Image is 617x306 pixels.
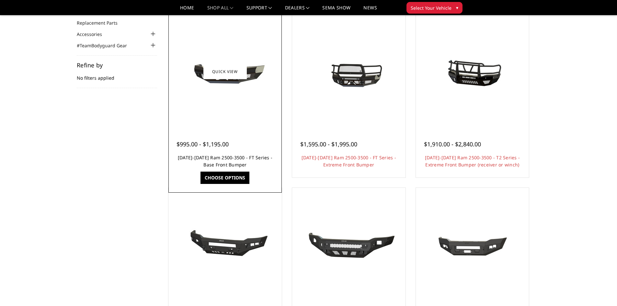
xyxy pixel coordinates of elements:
img: 2019-2024 Ram 2500-3500 - A2L Series - Base Front Bumper (Non-Winch) [173,220,277,269]
a: 2019-2025 Ram 2500-3500 - FT Series - Base Front Bumper [170,17,280,127]
a: 2019-2025 Ram 2500-3500 - A2 Series- Base Front Bumper (winch mount) [417,189,528,300]
img: 2019-2025 Ram 2500-3500 - FT Series - Base Front Bumper [173,47,277,96]
a: Replacement Parts [77,19,126,26]
a: 2019-2025 Ram 2500-3500 - FT Series - Extreme Front Bumper 2019-2025 Ram 2500-3500 - FT Series - ... [294,17,404,127]
a: 2019-2025 Ram 2500-3500 - Freedom Series - Base Front Bumper (non-winch) 2019-2025 Ram 2500-3500 ... [294,189,404,300]
a: Quick view [203,64,247,79]
a: News [363,6,377,15]
a: Support [246,6,272,15]
div: No filters applied [77,62,157,88]
span: ▾ [456,4,458,11]
a: Accessories [77,31,110,38]
span: Select Your Vehicle [411,5,451,11]
a: Choose Options [200,172,249,184]
iframe: Chat Widget [585,275,617,306]
a: 2019-2025 Ram 2500-3500 - T2 Series - Extreme Front Bumper (receiver or winch) 2019-2025 Ram 2500... [417,17,528,127]
a: 2019-2024 Ram 2500-3500 - A2L Series - Base Front Bumper (Non-Winch) [170,189,280,300]
img: 2019-2025 Ram 2500-3500 - Freedom Series - Base Front Bumper (non-winch) [297,220,401,269]
span: $1,910.00 - $2,840.00 [424,140,481,148]
a: Home [180,6,194,15]
a: SEMA Show [322,6,350,15]
img: 2019-2025 Ram 2500-3500 - A2 Series- Base Front Bumper (winch mount) [420,221,524,268]
span: $995.00 - $1,195.00 [177,140,229,148]
img: 2019-2025 Ram 2500-3500 - T2 Series - Extreme Front Bumper (receiver or winch) [420,47,524,96]
span: $1,595.00 - $1,995.00 [300,140,357,148]
button: Select Your Vehicle [406,2,463,14]
a: [DATE]-[DATE] Ram 2500-3500 - FT Series - Base Front Bumper [178,154,272,168]
a: #TeamBodyguard Gear [77,42,135,49]
a: [DATE]-[DATE] Ram 2500-3500 - T2 Series - Extreme Front Bumper (receiver or winch) [425,154,520,168]
h5: Refine by [77,62,157,68]
a: [DATE]-[DATE] Ram 2500-3500 - FT Series - Extreme Front Bumper [302,154,396,168]
a: shop all [207,6,234,15]
a: Dealers [285,6,310,15]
